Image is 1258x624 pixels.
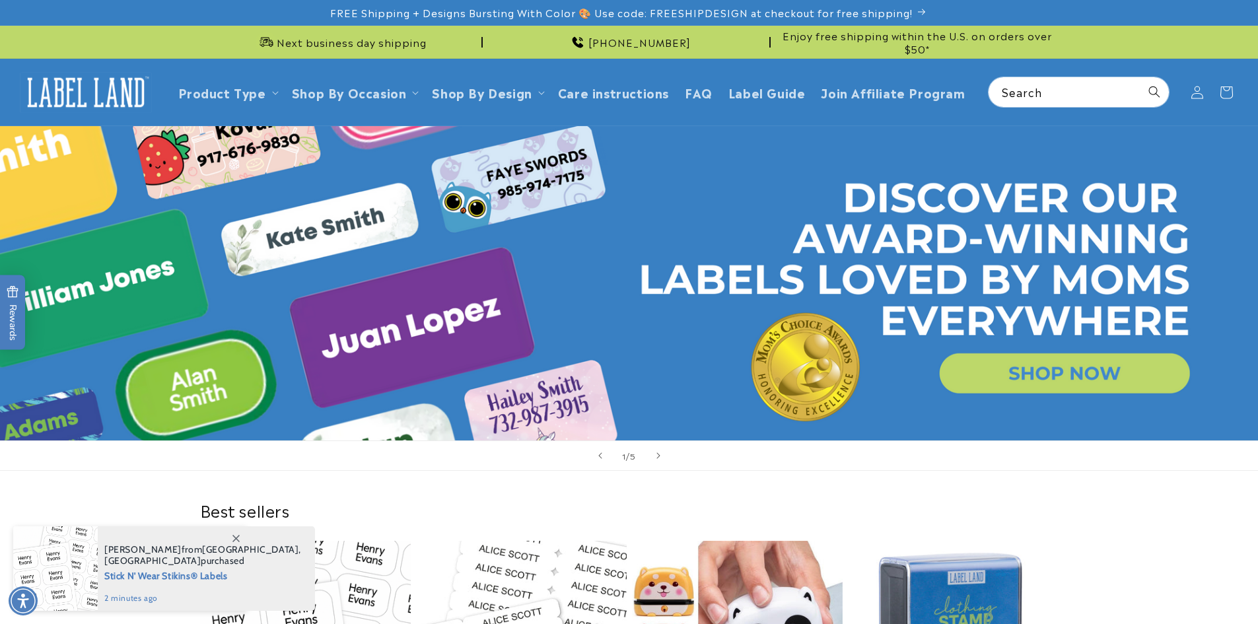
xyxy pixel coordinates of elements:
[685,85,713,100] span: FAQ
[284,77,425,108] summary: Shop By Occasion
[104,555,201,567] span: [GEOGRAPHIC_DATA]
[728,85,806,100] span: Label Guide
[677,77,720,108] a: FAQ
[170,77,284,108] summary: Product Type
[202,543,298,555] span: [GEOGRAPHIC_DATA]
[200,26,483,58] div: Announcement
[330,6,913,19] span: FREE Shipping + Designs Bursting With Color 🎨 Use code: FREESHIPDESIGN at checkout for free shipp...
[776,29,1059,55] span: Enjoy free shipping within the U.S. on orders over $50*
[586,441,615,470] button: Previous slide
[178,83,266,101] a: Product Type
[15,67,157,118] a: Label Land
[588,36,691,49] span: [PHONE_NUMBER]
[7,285,19,340] span: Rewards
[1126,567,1245,611] iframe: Gorgias live chat messenger
[104,543,182,555] span: [PERSON_NAME]
[630,449,636,462] span: 5
[813,77,973,108] a: Join Affiliate Program
[821,85,965,100] span: Join Affiliate Program
[720,77,814,108] a: Label Guide
[1140,77,1169,106] button: Search
[104,544,301,567] span: from , purchased
[644,441,673,470] button: Next slide
[558,85,669,100] span: Care instructions
[200,500,1059,520] h2: Best sellers
[432,83,532,101] a: Shop By Design
[292,85,407,100] span: Shop By Occasion
[488,26,771,58] div: Announcement
[776,26,1059,58] div: Announcement
[424,77,549,108] summary: Shop By Design
[622,449,626,462] span: 1
[550,77,677,108] a: Care instructions
[20,72,152,113] img: Label Land
[277,36,427,49] span: Next business day shipping
[626,449,630,462] span: /
[9,586,38,615] div: Accessibility Menu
